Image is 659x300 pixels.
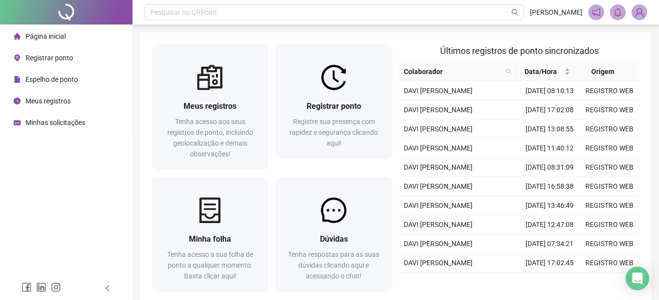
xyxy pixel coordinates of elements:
[152,177,268,291] a: Minha folhaTenha acesso a sua folha de ponto a qualquer momento. Basta clicar aqui!
[404,182,473,190] span: DAVI [PERSON_NAME]
[520,81,580,100] td: [DATE] 08:10:13
[516,62,574,81] th: Data/Hora
[580,215,639,234] td: REGISTRO WEB
[632,5,647,20] img: 91416
[520,177,580,196] td: [DATE] 16:58:38
[26,32,66,40] span: Página inicial
[288,250,379,280] span: Tenha respostas para as suas dúvidas clicando aqui e acessando o chat!
[276,177,392,291] a: DúvidasTenha respostas para as suas dúvidas clicando aqui e acessando o chat!
[404,144,473,152] span: DAVI [PERSON_NAME]
[520,139,580,158] td: [DATE] 11:40:12
[14,33,21,40] span: home
[26,97,71,105] span: Meus registros
[580,253,639,273] td: REGISTRO WEB
[404,106,473,114] span: DAVI [PERSON_NAME]
[167,250,253,280] span: Tenha acesso a sua folha de ponto a qualquer momento. Basta clicar aqui!
[404,66,502,77] span: Colaborador
[520,234,580,253] td: [DATE] 07:34:21
[290,118,378,147] span: Registre sua presença com rapidez e segurança clicando aqui!
[506,69,512,75] span: search
[580,81,639,100] td: REGISTRO WEB
[580,139,639,158] td: REGISTRO WEB
[14,119,21,126] span: schedule
[404,221,473,228] span: DAVI [PERSON_NAME]
[14,76,21,83] span: file
[404,240,473,248] span: DAVI [PERSON_NAME]
[520,215,580,234] td: [DATE] 12:47:08
[320,234,348,244] span: Dúvidas
[26,54,73,62] span: Registrar ponto
[580,177,639,196] td: REGISTRO WEB
[276,44,392,158] a: Registrar pontoRegistre sua presença com rapidez e segurança clicando aqui!
[580,234,639,253] td: REGISTRO WEB
[520,100,580,120] td: [DATE] 17:02:08
[520,66,562,77] span: Data/Hora
[520,253,580,273] td: [DATE] 17:02:45
[626,267,649,290] div: Open Intercom Messenger
[574,62,632,81] th: Origem
[404,201,473,209] span: DAVI [PERSON_NAME]
[580,100,639,120] td: REGISTRO WEB
[26,119,85,126] span: Minhas solicitações
[36,282,46,292] span: linkedin
[440,46,599,56] span: Últimos registros de ponto sincronizados
[104,285,111,292] span: left
[404,125,473,133] span: DAVI [PERSON_NAME]
[613,8,622,17] span: bell
[520,273,580,292] td: [DATE] 13:38:09
[520,158,580,177] td: [DATE] 08:31:09
[504,64,514,79] span: search
[51,282,61,292] span: instagram
[152,44,268,169] a: Meus registrosTenha acesso aos seus registros de ponto, incluindo geolocalização e demais observa...
[22,282,31,292] span: facebook
[530,7,582,18] span: [PERSON_NAME]
[592,8,601,17] span: notification
[580,158,639,177] td: REGISTRO WEB
[580,273,639,292] td: REGISTRO WEB
[520,196,580,215] td: [DATE] 13:46:49
[189,234,231,244] span: Minha folha
[404,87,473,95] span: DAVI [PERSON_NAME]
[184,101,237,111] span: Meus registros
[307,101,361,111] span: Registrar ponto
[580,196,639,215] td: REGISTRO WEB
[580,120,639,139] td: REGISTRO WEB
[511,9,519,16] span: search
[14,98,21,104] span: clock-circle
[404,163,473,171] span: DAVI [PERSON_NAME]
[404,259,473,267] span: DAVI [PERSON_NAME]
[26,75,78,83] span: Espelho de ponto
[520,120,580,139] td: [DATE] 13:08:55
[14,54,21,61] span: environment
[167,118,253,158] span: Tenha acesso aos seus registros de ponto, incluindo geolocalização e demais observações!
